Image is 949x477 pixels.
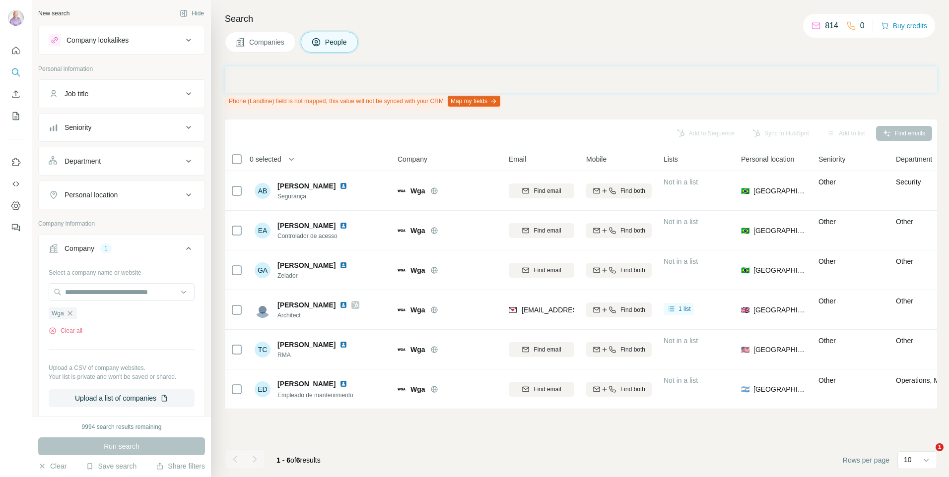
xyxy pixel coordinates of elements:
[586,302,652,317] button: Find both
[586,154,607,164] span: Mobile
[509,342,574,357] button: Find email
[843,455,889,465] span: Rows per page
[896,154,932,164] span: Department
[277,351,351,359] span: RMA
[534,226,561,235] span: Find email
[276,456,321,464] span: results
[67,35,129,45] div: Company lookalikes
[534,266,561,275] span: Find email
[173,6,211,21] button: Hide
[896,297,913,305] span: Other
[339,261,347,269] img: LinkedIn logo
[753,384,807,394] span: [GEOGRAPHIC_DATA]
[249,37,285,47] span: Companies
[277,192,351,201] span: Segurança
[410,384,425,394] span: Wga
[818,297,836,305] span: Other
[664,376,698,384] span: Not in a list
[100,244,112,253] div: 1
[620,186,645,195] span: Find both
[398,385,406,393] img: Logo of Wga
[65,89,88,99] div: Job title
[586,223,652,238] button: Find both
[410,226,425,236] span: Wga
[339,182,347,190] img: LinkedIn logo
[277,379,336,389] span: [PERSON_NAME]
[896,337,913,345] span: Other
[39,237,204,264] button: Company1
[860,20,865,32] p: 0
[741,305,749,315] span: 🇬🇧
[534,345,561,354] span: Find email
[936,443,944,451] span: 1
[410,186,425,196] span: Wga
[82,422,162,431] div: 9994 search results remaining
[398,266,406,274] img: Logo of Wga
[534,385,561,394] span: Find email
[509,263,574,278] button: Find email
[276,456,290,464] span: 1 - 6
[664,257,698,265] span: Not in a list
[896,178,921,186] span: Security
[818,218,836,226] span: Other
[753,226,807,236] span: [GEOGRAPHIC_DATA]
[509,305,517,315] img: provider findymail logo
[664,337,698,345] span: Not in a list
[620,226,645,235] span: Find both
[49,389,195,407] button: Upload a list of companies
[8,42,24,60] button: Quick start
[38,9,69,18] div: New search
[86,461,136,471] button: Save search
[255,302,271,318] img: Avatar
[664,218,698,226] span: Not in a list
[620,305,645,314] span: Find both
[620,385,645,394] span: Find both
[39,82,204,106] button: Job title
[741,186,749,196] span: 🇧🇷
[678,304,691,313] span: 1 list
[896,218,913,226] span: Other
[277,232,351,240] span: Controlador de acesso
[818,337,836,345] span: Other
[8,219,24,237] button: Feedback
[8,85,24,103] button: Enrich CSV
[753,265,807,275] span: [GEOGRAPHIC_DATA]
[339,301,347,309] img: LinkedIn logo
[664,178,698,186] span: Not in a list
[8,153,24,171] button: Use Surfe on LinkedIn
[277,221,336,231] span: [PERSON_NAME]
[8,63,24,81] button: Search
[664,154,678,164] span: Lists
[277,271,351,280] span: Zelador
[255,381,271,397] div: ED
[49,372,195,381] p: Your list is private and won't be saved or shared.
[753,305,807,315] span: [GEOGRAPHIC_DATA]
[277,300,336,310] span: [PERSON_NAME]
[398,306,406,314] img: Logo of Wga
[896,257,913,265] span: Other
[398,154,427,164] span: Company
[339,380,347,388] img: LinkedIn logo
[410,305,425,315] span: Wga
[818,257,836,265] span: Other
[398,346,406,354] img: Logo of Wga
[398,187,406,195] img: Logo of Wga
[534,186,561,195] span: Find email
[825,20,838,32] p: 814
[741,345,749,355] span: 🇺🇸
[741,384,749,394] span: 🇦🇷
[818,376,836,384] span: Other
[818,178,836,186] span: Other
[741,265,749,275] span: 🇧🇷
[398,227,406,235] img: Logo of Wga
[448,96,500,107] button: Map my fields
[620,345,645,354] span: Find both
[522,306,639,314] span: [EMAIL_ADDRESS][DOMAIN_NAME]
[38,461,67,471] button: Clear
[65,243,94,253] div: Company
[410,265,425,275] span: Wga
[753,345,807,355] span: [GEOGRAPHIC_DATA]
[586,183,652,198] button: Find both
[290,456,296,464] span: of
[509,223,574,238] button: Find email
